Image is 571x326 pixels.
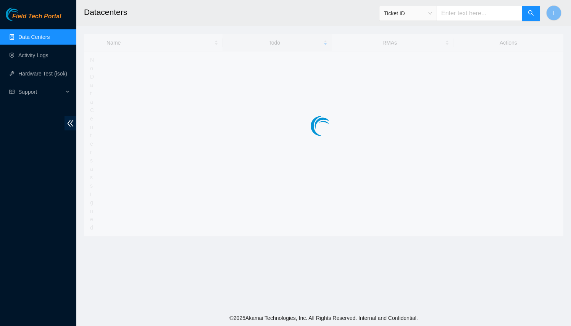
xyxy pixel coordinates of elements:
span: Ticket ID [384,8,432,19]
span: Field Tech Portal [12,13,61,20]
button: search [522,6,540,21]
span: double-left [65,116,76,130]
a: Activity Logs [18,52,48,58]
span: Support [18,84,63,100]
button: I [546,5,561,21]
a: Akamai TechnologiesField Tech Portal [6,14,61,24]
footer: © 2025 Akamai Technologies, Inc. All Rights Reserved. Internal and Confidential. [76,310,571,326]
span: I [553,8,555,18]
span: read [9,89,15,95]
img: Akamai Technologies [6,8,39,21]
input: Enter text here... [437,6,522,21]
a: Hardware Test (isok) [18,71,67,77]
a: Data Centers [18,34,50,40]
span: search [528,10,534,17]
